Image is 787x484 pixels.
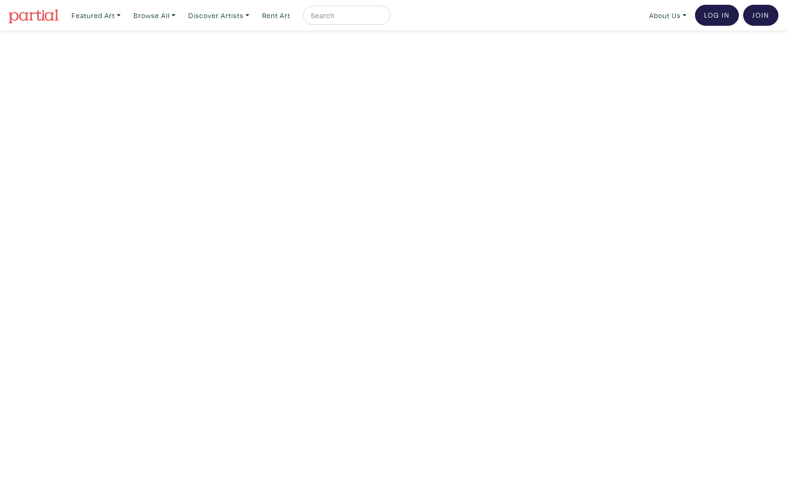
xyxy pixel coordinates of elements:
input: Search [310,10,381,21]
a: About Us [645,6,691,25]
a: Log In [695,5,739,26]
a: Rent Art [258,6,295,25]
a: Discover Artists [184,6,254,25]
a: Join [743,5,778,26]
a: Browse All [129,6,180,25]
a: Featured Art [67,6,125,25]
